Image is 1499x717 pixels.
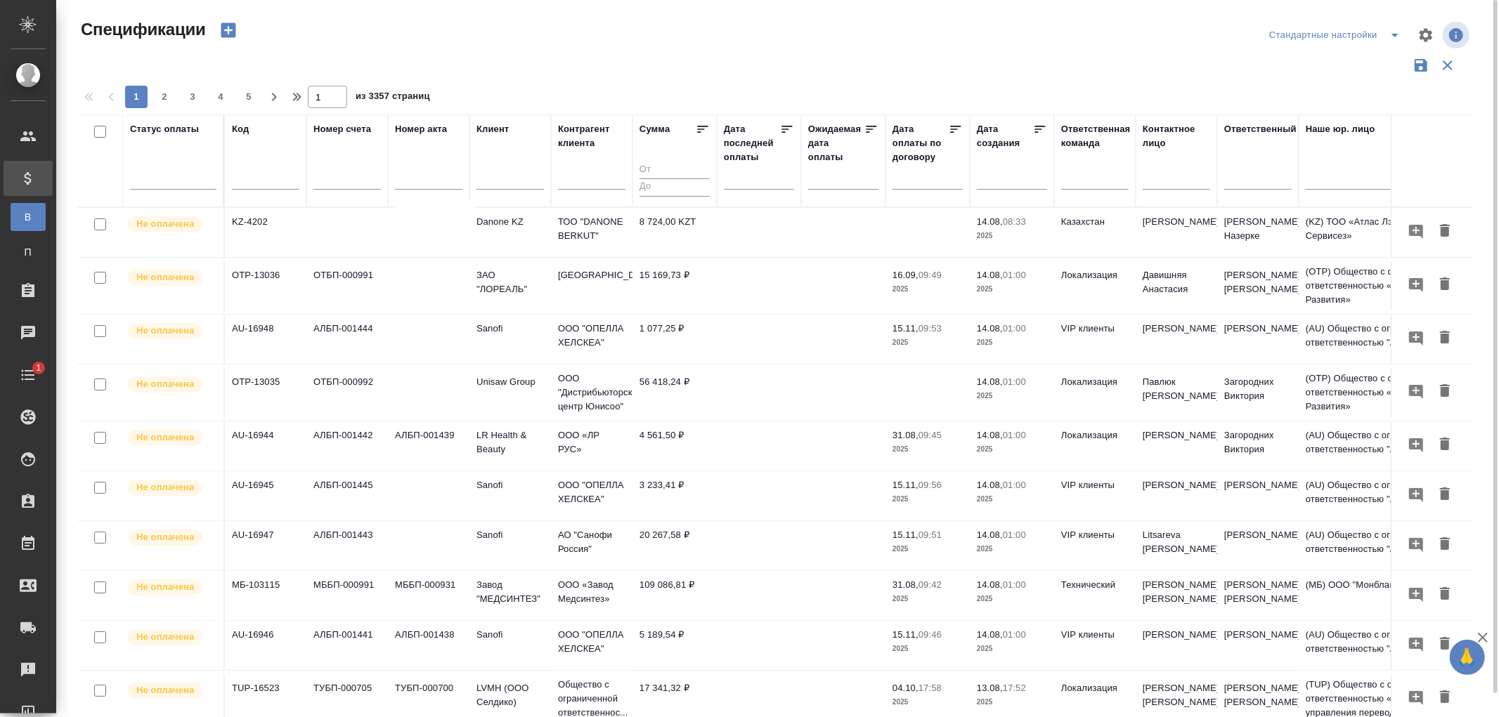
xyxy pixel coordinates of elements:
[1224,122,1297,136] div: Ответственный
[977,480,1003,490] p: 14.08,
[4,357,53,393] a: 1
[136,530,194,544] p: Не оплачена
[977,542,1047,556] p: 2025
[136,480,194,494] p: Не оплачена
[1217,208,1299,257] td: [PERSON_NAME] Назерке
[977,389,1047,403] p: 2025
[919,430,942,440] p: 09:45
[1433,325,1457,351] button: Удалить
[225,368,306,417] td: OTP-13035
[153,90,176,104] span: 2
[212,18,245,42] button: Создать
[306,471,388,520] td: АЛБП-001445
[1433,432,1457,458] button: Удалить
[808,122,864,164] div: Ожидаемая дата оплаты
[476,578,544,606] p: Завод "МЕДСИНТЕЗ"
[558,478,625,506] p: ООО "ОПЕЛЛА ХЕЛСКЕА"
[225,315,306,364] td: AU-16948
[632,471,717,520] td: 3 233,41 ₽
[632,368,717,417] td: 56 418,24 ₽
[558,268,625,282] p: [GEOGRAPHIC_DATA]
[1136,421,1217,471] td: [PERSON_NAME]
[232,122,249,136] div: Код
[640,162,710,179] input: От
[1217,471,1299,520] td: [PERSON_NAME]
[919,683,942,693] p: 17:58
[476,215,544,229] p: Danone KZ
[1217,261,1299,310] td: [PERSON_NAME] [PERSON_NAME]
[306,315,388,364] td: АЛБП-001444
[476,322,544,336] p: Sanofi
[476,122,509,136] div: Клиент
[1450,640,1485,675] button: 🙏
[1054,315,1136,364] td: VIP клиенты
[977,270,1003,280] p: 14.08,
[225,261,306,310] td: OTP-13036
[1306,122,1375,136] div: Наше юр. лицо
[306,621,388,670] td: АЛБП-001441
[1054,261,1136,310] td: Локализация
[632,208,717,257] td: 8 724,00 KZT
[476,268,544,296] p: ЗАО "ЛОРЕАЛЬ"
[1266,24,1409,46] div: split button
[1455,643,1479,672] span: 🙏
[977,336,1047,350] p: 2025
[977,592,1047,606] p: 2025
[476,528,544,542] p: Sanofi
[136,217,194,231] p: Не оплачена
[893,642,963,656] p: 2025
[1054,521,1136,570] td: VIP клиенты
[1299,571,1467,620] td: (МБ) ООО "Монблан"
[1136,521,1217,570] td: Litsareva [PERSON_NAME]
[1054,621,1136,670] td: VIP клиенты
[1299,521,1467,570] td: (AU) Общество с ограниченной ответственностью "АЛС"
[632,315,717,364] td: 1 077,25 ₽
[919,629,942,640] p: 09:46
[977,229,1047,243] p: 2025
[977,430,1003,440] p: 14.08,
[1136,315,1217,364] td: [PERSON_NAME]
[977,683,1003,693] p: 13.08,
[136,683,194,697] p: Не оплачена
[919,270,942,280] p: 09:49
[893,282,963,296] p: 2025
[1136,368,1217,417] td: Павлюк [PERSON_NAME]
[640,122,670,136] div: Сумма
[919,480,942,490] p: 09:56
[1003,270,1026,280] p: 01:00
[1061,122,1131,150] div: Ответственная команда
[1433,379,1457,404] button: Удалить
[1433,482,1457,508] button: Удалить
[136,377,194,391] p: Не оплачена
[1217,571,1299,620] td: [PERSON_NAME] [PERSON_NAME]
[1299,315,1467,364] td: (AU) Общество с ограниченной ответственностью "АЛС"
[306,261,388,310] td: ОТБП-000991
[209,86,232,108] button: 4
[225,621,306,670] td: AU-16946
[977,695,1047,709] p: 2025
[1433,581,1457,607] button: Удалить
[306,521,388,570] td: АЛБП-001443
[181,86,204,108] button: 3
[1217,315,1299,364] td: [PERSON_NAME]
[153,86,176,108] button: 2
[225,208,306,257] td: KZ-4202
[476,681,544,709] p: LVMH (ООО Селдико)
[209,90,232,104] span: 4
[1054,208,1136,257] td: Казахстан
[1143,122,1210,150] div: Контактное лицо
[136,324,194,338] p: Не оплачена
[1003,480,1026,490] p: 01:00
[225,471,306,520] td: AU-16945
[1003,629,1026,640] p: 01:00
[1409,18,1443,52] span: Настроить таблицу
[356,88,430,108] span: из 3357 страниц
[1054,368,1136,417] td: Локализация
[388,421,469,471] td: АЛБП-001439
[977,629,1003,640] p: 14.08,
[632,421,717,471] td: 4 561,50 ₽
[306,421,388,471] td: АЛБП-001442
[558,528,625,556] p: АО "Санофи Россия"
[18,210,39,224] span: В
[1003,376,1026,387] p: 01:00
